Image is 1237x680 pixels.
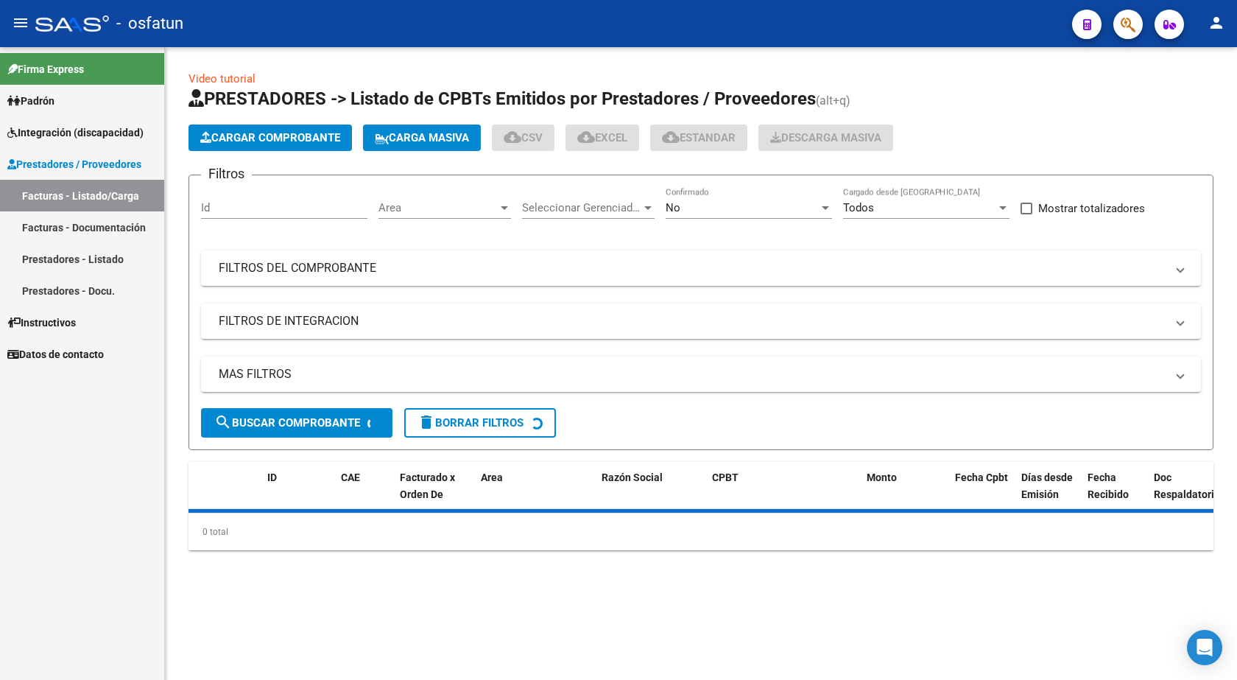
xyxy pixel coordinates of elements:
datatable-header-cell: Fecha Cpbt [949,462,1015,527]
span: Todos [843,201,874,214]
span: EXCEL [577,131,627,144]
button: CSV [492,125,554,151]
mat-panel-title: FILTROS DE INTEGRACION [219,313,1166,329]
datatable-header-cell: CPBT [706,462,861,527]
datatable-header-cell: Area [475,462,574,527]
button: Buscar Comprobante [201,408,392,438]
span: CPBT [712,472,739,483]
span: Carga Masiva [375,131,469,144]
mat-icon: person [1208,14,1225,32]
span: Area [378,201,498,214]
span: Prestadores / Proveedores [7,156,141,172]
mat-icon: search [214,413,232,431]
span: Fecha Cpbt [955,472,1008,483]
span: (alt+q) [816,94,850,108]
span: Monto [867,472,897,483]
span: Razón Social [602,472,663,483]
mat-icon: menu [12,14,29,32]
span: Estandar [662,131,736,144]
button: Descarga Masiva [758,125,893,151]
datatable-header-cell: Días desde Emisión [1015,462,1082,527]
mat-expansion-panel-header: MAS FILTROS [201,357,1201,392]
button: Cargar Comprobante [188,125,352,151]
span: Facturado x Orden De [400,472,455,500]
span: CAE [341,472,360,483]
datatable-header-cell: Facturado x Orden De [394,462,475,527]
div: Open Intercom Messenger [1187,630,1222,665]
app-download-masive: Descarga masiva de comprobantes (adjuntos) [758,125,893,151]
span: - osfatun [116,7,183,40]
span: Instructivos [7,315,76,331]
button: Estandar [650,125,747,151]
span: Fecha Recibido [1088,472,1129,500]
button: Carga Masiva [363,125,481,151]
span: Cargar Comprobante [200,131,340,144]
span: Padrón [7,93,54,109]
span: No [666,201,680,214]
mat-icon: cloud_download [662,128,680,146]
div: 0 total [188,513,1213,550]
a: Video tutorial [188,72,255,85]
span: Datos de contacto [7,346,104,362]
span: Seleccionar Gerenciador [522,201,641,214]
mat-panel-title: MAS FILTROS [219,366,1166,382]
datatable-header-cell: Fecha Recibido [1082,462,1148,527]
button: EXCEL [565,125,639,151]
mat-expansion-panel-header: FILTROS DE INTEGRACION [201,304,1201,339]
datatable-header-cell: ID [261,462,335,527]
span: Area [481,472,503,483]
button: Borrar Filtros [404,408,556,438]
span: Integración (discapacidad) [7,125,144,141]
span: PRESTADORES -> Listado de CPBTs Emitidos por Prestadores / Proveedores [188,88,816,109]
datatable-header-cell: Razón Social [596,462,706,527]
mat-icon: cloud_download [577,128,595,146]
span: Firma Express [7,61,84,77]
span: Días desde Emisión [1021,472,1073,500]
span: Buscar Comprobante [214,416,360,430]
span: Descarga Masiva [770,131,881,144]
datatable-header-cell: CAE [335,462,394,527]
datatable-header-cell: Doc Respaldatoria [1148,462,1236,527]
h3: Filtros [201,164,252,184]
span: Mostrar totalizadores [1038,200,1145,217]
span: Doc Respaldatoria [1154,472,1220,500]
span: CSV [504,131,543,144]
span: ID [267,472,277,483]
mat-expansion-panel-header: FILTROS DEL COMPROBANTE [201,250,1201,286]
mat-icon: cloud_download [504,128,521,146]
span: Borrar Filtros [417,416,524,430]
mat-panel-title: FILTROS DEL COMPROBANTE [219,260,1166,276]
datatable-header-cell: Monto [861,462,949,527]
mat-icon: delete [417,413,435,431]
